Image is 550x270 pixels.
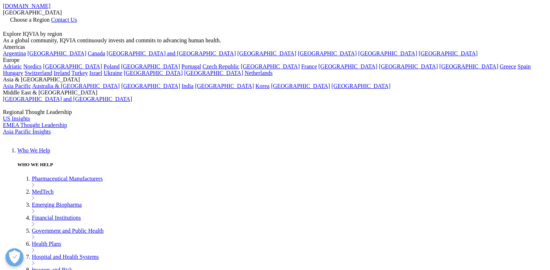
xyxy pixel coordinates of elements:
div: [GEOGRAPHIC_DATA] [3,9,547,16]
a: Turkey [71,70,88,76]
a: Poland [103,63,119,69]
a: Ireland [54,70,70,76]
a: Korea [255,83,269,89]
a: US Insights [3,115,30,122]
a: Switzerland [25,70,52,76]
a: Government and Public Health [32,228,104,234]
a: [GEOGRAPHIC_DATA] [271,83,330,89]
a: Asia Pacific [3,83,31,89]
a: [GEOGRAPHIC_DATA] [332,83,391,89]
a: Australia & [GEOGRAPHIC_DATA] [32,83,120,89]
a: [GEOGRAPHIC_DATA] [121,63,180,69]
a: Contact Us [51,17,77,23]
a: Greece [500,63,516,69]
a: Adriatic [3,63,22,69]
a: [DOMAIN_NAME] [3,3,51,9]
a: Spain [517,63,530,69]
a: [GEOGRAPHIC_DATA] [237,50,296,56]
a: Portugal [182,63,201,69]
a: Netherlands [244,70,272,76]
a: [GEOGRAPHIC_DATA] [241,63,300,69]
a: [GEOGRAPHIC_DATA] [43,63,102,69]
button: Open Preferences [5,248,24,266]
a: Nordics [23,63,42,69]
a: Canada [88,50,105,56]
a: Czech Republic [202,63,239,69]
span: Choose a Region [10,17,50,23]
a: Ukraine [104,70,123,76]
a: [GEOGRAPHIC_DATA] [439,63,498,69]
a: Asia Pacific Insights [3,128,51,135]
a: India [182,83,193,89]
a: [GEOGRAPHIC_DATA] [195,83,254,89]
a: [GEOGRAPHIC_DATA] [358,50,417,56]
a: [GEOGRAPHIC_DATA] and [GEOGRAPHIC_DATA] [107,50,236,56]
div: Regional Thought Leadership [3,109,547,115]
div: Asia & [GEOGRAPHIC_DATA] [3,76,547,83]
a: [GEOGRAPHIC_DATA] [121,83,180,89]
a: Argentina [3,50,26,56]
div: Middle East & [GEOGRAPHIC_DATA] [3,89,547,96]
div: As a global community, IQVIA continuously invests and commits to advancing human health. [3,37,547,44]
a: Who We Help [17,147,50,153]
div: Europe [3,57,547,63]
div: Explore IQVIA by region [3,31,547,37]
a: [GEOGRAPHIC_DATA] [419,50,478,56]
a: [GEOGRAPHIC_DATA] [379,63,438,69]
a: MedTech [32,189,54,195]
a: France [301,63,317,69]
a: Pharmaceutical Manufacturers [32,176,103,182]
a: [GEOGRAPHIC_DATA] [27,50,86,56]
a: [GEOGRAPHIC_DATA] [298,50,357,56]
a: Hungary [3,70,23,76]
a: [GEOGRAPHIC_DATA] and [GEOGRAPHIC_DATA] [3,96,132,102]
a: Hospital and Health Systems [32,254,99,260]
a: Israel [89,70,102,76]
a: Emerging Biopharma [32,202,82,208]
div: Americas [3,44,547,50]
a: Financial Institutions [32,215,81,221]
a: [GEOGRAPHIC_DATA] [124,70,183,76]
a: EMEA Thought Leadership [3,122,67,128]
a: [GEOGRAPHIC_DATA] [319,63,378,69]
a: Health Plans [32,241,61,247]
h5: WHO WE HELP [17,162,547,168]
a: [GEOGRAPHIC_DATA] [184,70,243,76]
